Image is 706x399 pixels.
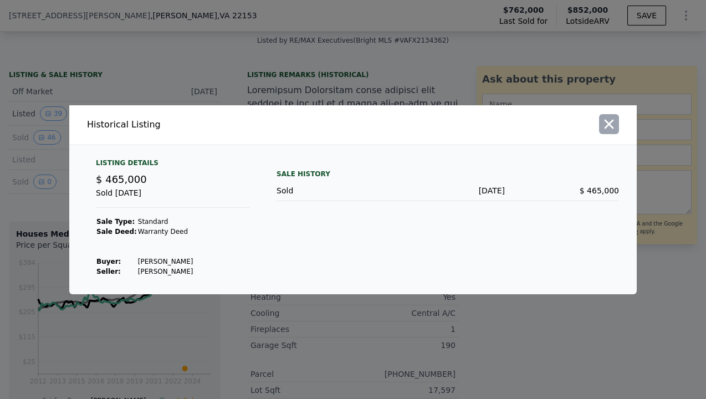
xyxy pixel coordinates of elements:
[96,228,137,236] strong: Sale Deed:
[137,257,194,267] td: [PERSON_NAME]
[96,218,135,226] strong: Sale Type:
[96,173,147,185] span: $ 465,000
[580,186,619,195] span: $ 465,000
[96,187,250,208] div: Sold [DATE]
[137,267,194,277] td: [PERSON_NAME]
[87,118,349,131] div: Historical Listing
[96,158,250,172] div: Listing Details
[137,217,194,227] td: Standard
[391,185,505,196] div: [DATE]
[277,167,619,181] div: Sale History
[96,268,121,275] strong: Seller :
[277,185,391,196] div: Sold
[137,227,194,237] td: Warranty Deed
[96,258,121,265] strong: Buyer :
